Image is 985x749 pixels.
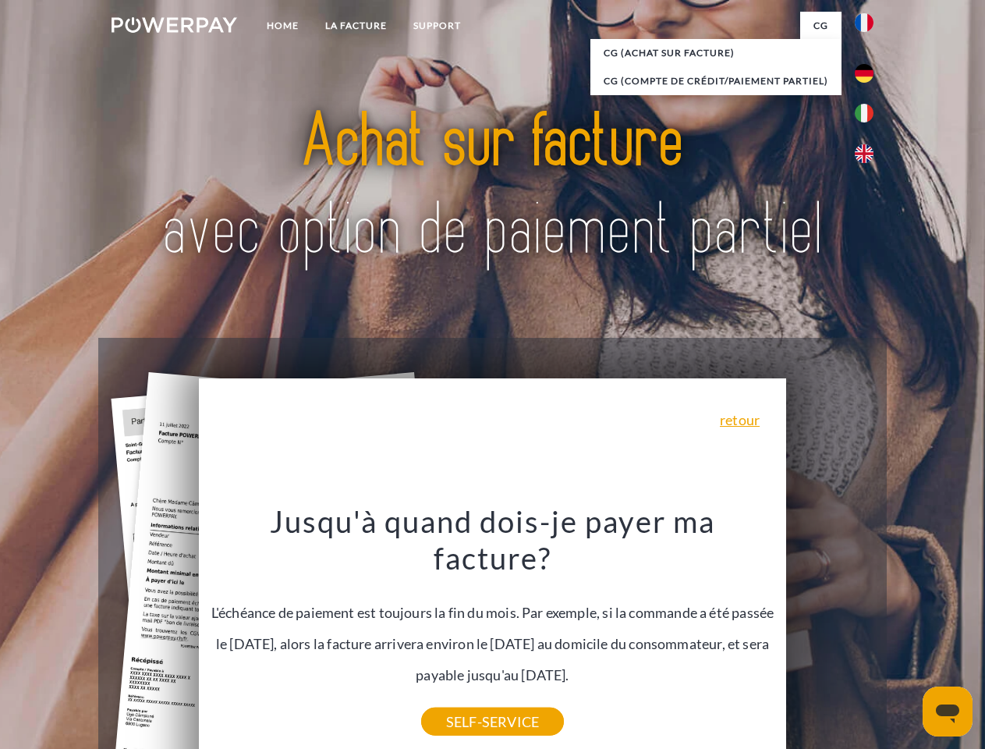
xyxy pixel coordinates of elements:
[720,413,760,427] a: retour
[112,17,237,33] img: logo-powerpay-white.svg
[208,502,778,722] div: L'échéance de paiement est toujours la fin du mois. Par exemple, si la commande a été passée le [...
[590,67,842,95] a: CG (Compte de crédit/paiement partiel)
[400,12,474,40] a: Support
[923,687,973,737] iframe: Bouton de lancement de la fenêtre de messagerie
[855,104,873,122] img: it
[421,708,564,736] a: SELF-SERVICE
[855,13,873,32] img: fr
[855,144,873,163] img: en
[855,64,873,83] img: de
[253,12,312,40] a: Home
[590,39,842,67] a: CG (achat sur facture)
[312,12,400,40] a: LA FACTURE
[208,502,778,577] h3: Jusqu'à quand dois-je payer ma facture?
[800,12,842,40] a: CG
[149,75,836,299] img: title-powerpay_fr.svg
